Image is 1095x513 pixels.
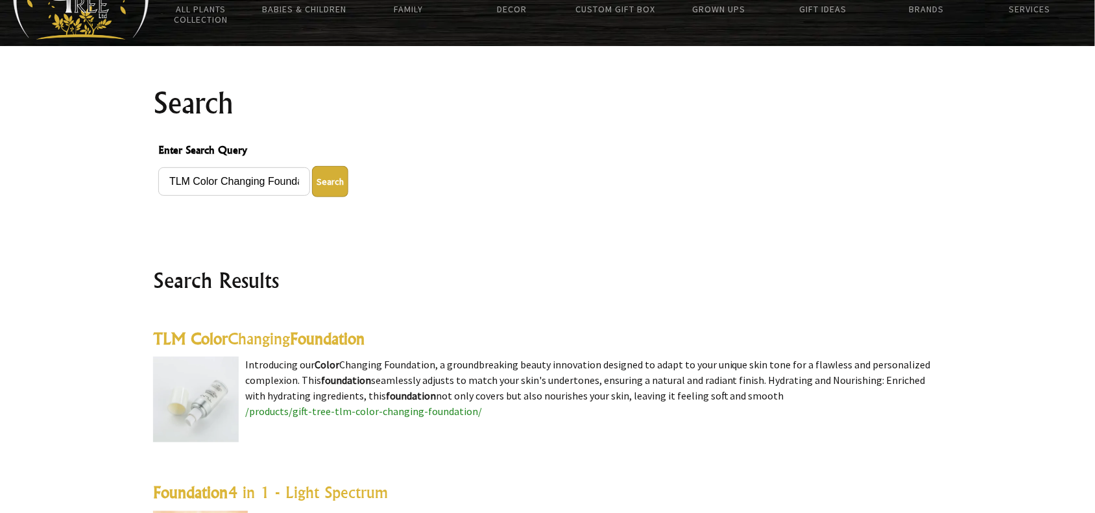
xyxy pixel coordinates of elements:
highlight: foundation [386,389,436,402]
highlight: foundation [321,374,371,387]
highlight: Foundation [153,483,228,502]
button: Enter Search Query [312,166,348,197]
img: TLM Color Changing Foundation [153,357,239,442]
h1: Search [153,88,942,119]
span: Enter Search Query [158,142,937,161]
highlight: Color [315,358,339,371]
h2: Search Results [153,265,942,296]
a: Foundation4 in 1 - Light Spectrum [153,483,388,502]
highlight: Foundation [290,329,365,348]
highlight: TLM Color [153,329,228,348]
a: /products/gift-tree-tlm-color-changing-foundation/ [245,405,482,418]
input: Enter Search Query [158,167,310,196]
a: TLM ColorChangingFoundation [153,329,365,348]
